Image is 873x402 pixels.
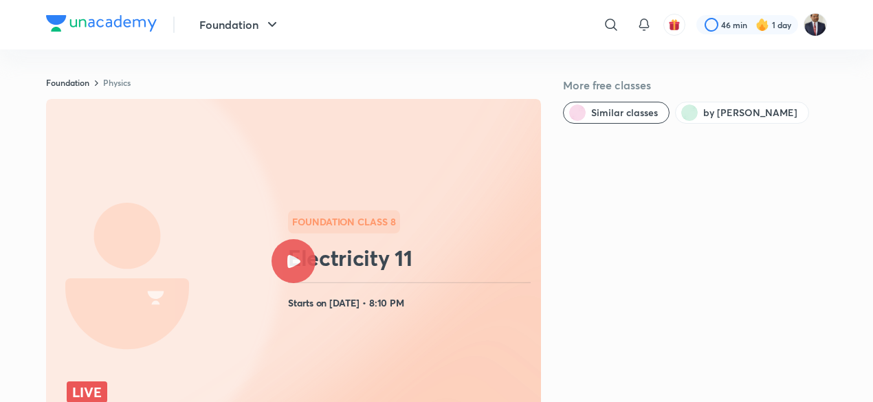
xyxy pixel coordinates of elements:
span: by Ravindra Patil [703,106,797,120]
a: Company Logo [46,15,157,35]
img: avatar [668,19,681,31]
img: streak [755,18,769,32]
a: Foundation [46,77,89,88]
img: Company Logo [46,15,157,32]
button: Similar classes [563,102,670,124]
h5: More free classes [563,77,827,93]
h2: Electricity 11 [288,244,535,271]
button: avatar [663,14,685,36]
span: Similar classes [591,106,658,120]
img: Ravindra Patil [804,13,827,36]
button: by Ravindra Patil [675,102,809,124]
a: Physics [103,77,131,88]
h4: Starts on [DATE] • 8:10 PM [288,294,535,312]
button: Foundation [191,11,289,38]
